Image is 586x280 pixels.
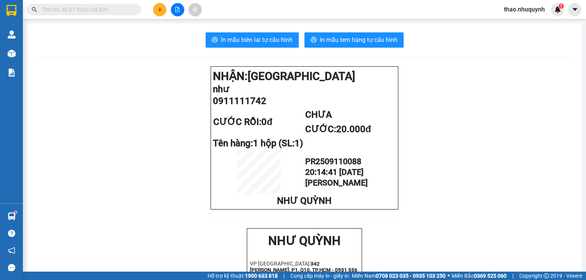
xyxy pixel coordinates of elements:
[352,272,446,280] span: Miền Nam
[175,7,180,12] span: file-add
[8,69,16,77] img: solution-icon
[305,178,368,187] span: [PERSON_NAME]
[559,3,564,9] sup: 1
[213,70,355,83] strong: NHẬN:
[212,37,218,44] span: printer
[250,261,359,279] p: VP [GEOGRAPHIC_DATA]:
[14,211,17,213] sup: 1
[8,30,16,38] img: warehouse-icon
[277,195,332,206] span: NHƯ QUỲNH
[192,7,198,12] span: aim
[305,109,371,134] span: CHƯA CƯỚC:
[311,37,317,44] span: printer
[560,3,562,9] span: 1
[171,3,184,16] button: file-add
[32,7,37,12] span: search
[42,5,132,14] input: Tìm tên, số ĐT hoặc mã đơn
[268,234,341,248] strong: NHƯ QUỲNH
[498,5,551,14] span: thao.nhuquynh
[305,167,364,177] span: 20:14:41 [DATE]
[336,124,371,134] span: 20.000đ
[544,273,549,278] span: copyright
[206,32,299,48] button: printerIn mẫu biên lai tự cấu hình
[554,6,561,13] img: icon-new-feature
[153,3,166,16] button: plus
[213,84,229,94] span: như
[8,264,15,271] span: message
[208,272,278,280] span: Hỗ trợ kỹ thuật:
[452,272,507,280] span: Miền Bắc
[283,272,285,280] span: |
[253,138,303,149] span: 1 hộp (SL:
[568,3,581,16] button: caret-down
[320,35,398,45] span: In mẫu tem hàng tự cấu hình
[157,7,163,12] span: plus
[376,273,446,279] strong: 0708 023 035 - 0935 103 250
[6,5,16,16] img: logo-vxr
[188,3,202,16] button: aim
[572,6,578,13] span: caret-down
[474,273,507,279] strong: 0369 525 060
[213,138,303,149] span: Tên hàng:
[221,35,293,45] span: In mẫu biên lai tự cấu hình
[213,117,272,127] span: CƯỚC RỒI:
[295,138,303,149] span: 1)
[512,272,514,280] span: |
[250,261,357,279] strong: 342 [PERSON_NAME], P1, Q10, TP.HCM - 0931 556 979
[304,32,404,48] button: printerIn mẫu tem hàng tự cấu hình
[213,96,266,106] span: 0911111742
[8,212,16,220] img: warehouse-icon
[8,230,15,237] span: question-circle
[448,274,450,277] span: ⚪️
[290,272,350,280] span: Cung cấp máy in - giấy in:
[305,157,361,166] span: PR2509110088
[245,273,278,279] strong: 1900 633 818
[248,70,355,83] span: [GEOGRAPHIC_DATA]
[8,247,15,254] span: notification
[261,117,272,127] span: 0đ
[8,50,16,58] img: warehouse-icon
